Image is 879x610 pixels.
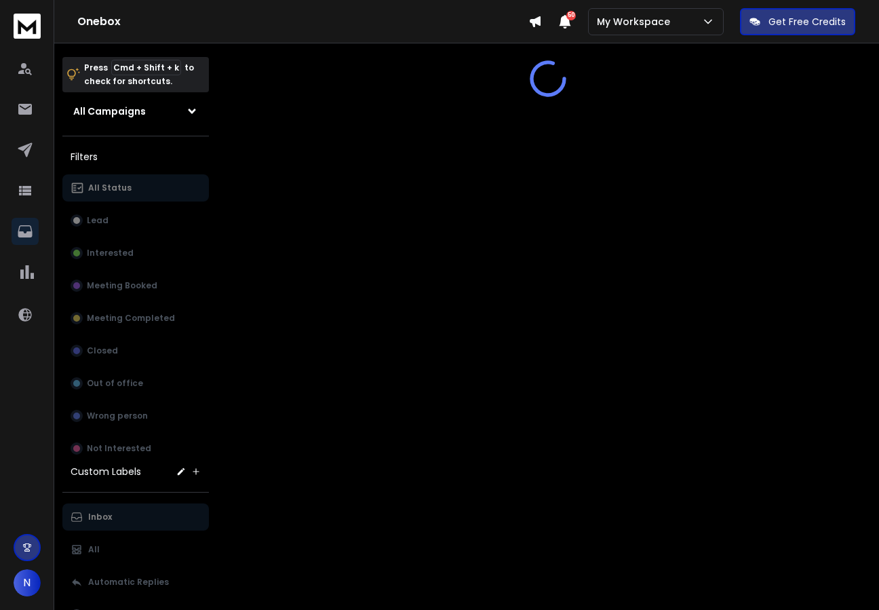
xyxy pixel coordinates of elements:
[73,104,146,118] h1: All Campaigns
[14,14,41,39] img: logo
[768,15,846,28] p: Get Free Credits
[740,8,855,35] button: Get Free Credits
[84,61,194,88] p: Press to check for shortcuts.
[14,569,41,596] button: N
[566,11,576,20] span: 50
[62,98,209,125] button: All Campaigns
[111,60,181,75] span: Cmd + Shift + k
[597,15,676,28] p: My Workspace
[71,465,141,478] h3: Custom Labels
[62,147,209,166] h3: Filters
[77,14,528,30] h1: Onebox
